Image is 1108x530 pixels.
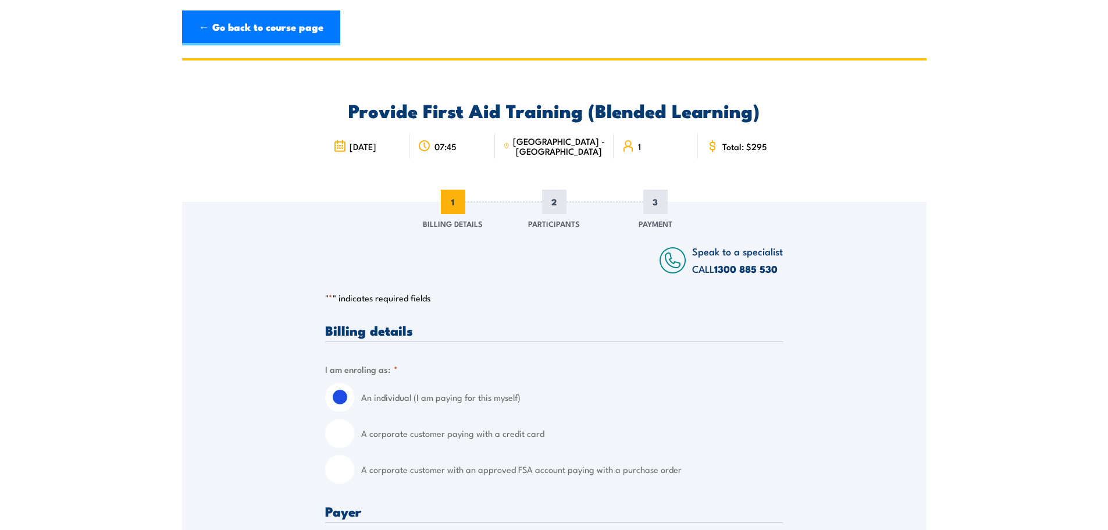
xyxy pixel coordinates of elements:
span: 1 [638,141,641,151]
a: ← Go back to course page [182,10,340,45]
span: 07:45 [434,141,457,151]
h2: Provide First Aid Training (Blended Learning) [325,102,783,118]
legend: I am enroling as: [325,362,398,376]
h3: Billing details [325,323,783,337]
span: Billing Details [423,218,483,229]
span: 2 [542,190,567,214]
span: Speak to a specialist CALL [692,244,783,276]
span: Participants [528,218,580,229]
span: 3 [643,190,668,214]
span: [GEOGRAPHIC_DATA] - [GEOGRAPHIC_DATA] [513,136,605,156]
a: 1300 885 530 [714,261,778,276]
label: An individual (I am paying for this myself) [361,383,783,412]
p: " " indicates required fields [325,292,783,304]
span: Total: $295 [722,141,767,151]
span: [DATE] [350,141,376,151]
span: 1 [441,190,465,214]
label: A corporate customer paying with a credit card [361,419,783,448]
h3: Payer [325,504,783,518]
label: A corporate customer with an approved FSA account paying with a purchase order [361,455,783,484]
span: Payment [639,218,672,229]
